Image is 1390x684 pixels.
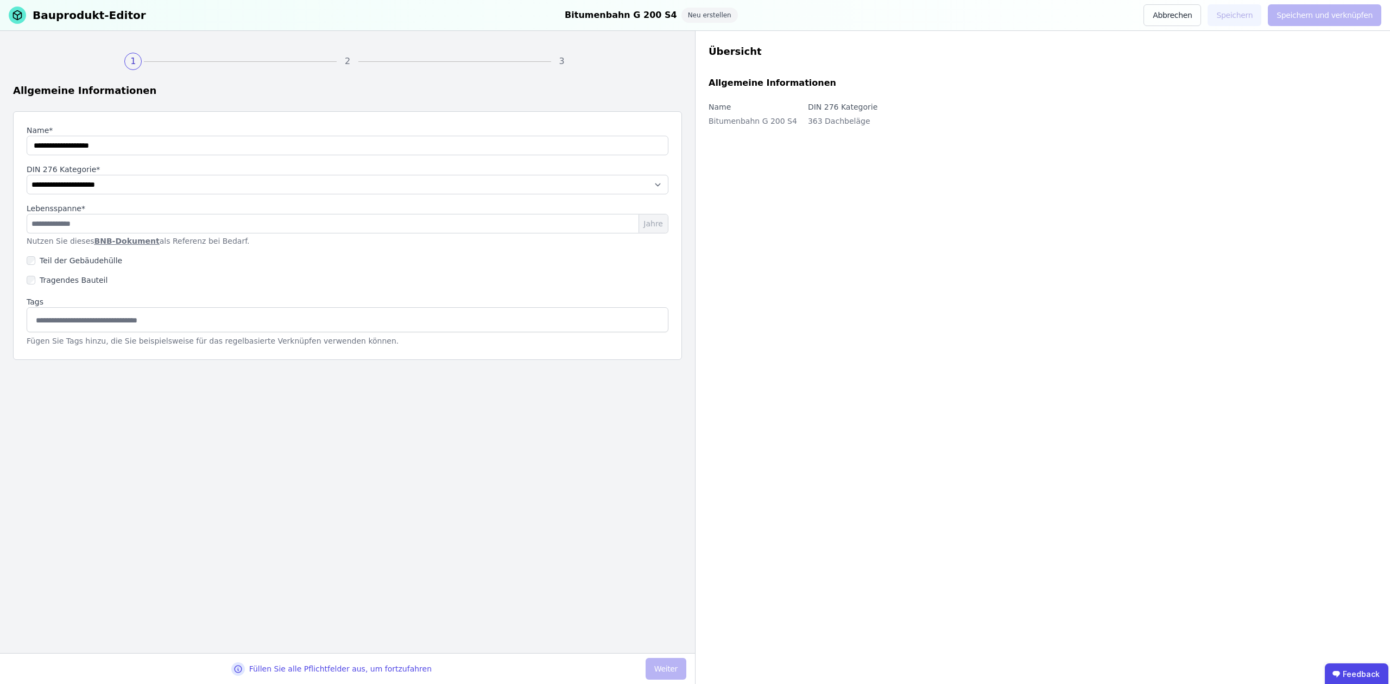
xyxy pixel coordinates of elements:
p: Nutzen Sie dieses als Referenz bei Bedarf. [27,236,668,246]
label: Tragendes Bauteil [35,275,108,286]
button: Speichern und verknüpfen [1268,4,1381,26]
button: Abbrechen [1143,4,1201,26]
label: Name* [27,125,668,136]
div: Übersicht [709,44,1377,59]
div: Füllen Sie alle Pflichtfelder aus, um fortzufahren [249,663,432,674]
label: audits.requiredField [27,164,668,175]
div: 1 [124,53,142,70]
label: DIN 276 Kategorie [808,103,877,111]
div: Bitumenbahn G 200 S4 [709,113,797,135]
label: Tags [27,296,668,307]
a: BNB-Dokument [94,237,160,245]
label: Lebensspanne* [27,203,85,214]
div: Allgemeine Informationen [13,83,682,98]
span: Jahre [639,214,668,233]
label: Name [709,103,731,111]
label: Teil der Gebäudehülle [35,255,122,266]
button: Speichern [1208,4,1261,26]
div: Bauprodukt-Editor [33,8,146,23]
div: 363 Dachbeläge [808,113,877,135]
button: Weiter [646,658,686,680]
div: 3 [553,53,571,70]
div: Neu erstellen [681,8,738,23]
div: 2 [339,53,356,70]
div: Bitumenbahn G 200 S4 [565,8,677,23]
div: Allgemeine Informationen [709,77,836,90]
div: Fügen Sie Tags hinzu, die Sie beispielsweise für das regelbasierte Verknüpfen verwenden können. [27,335,668,346]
